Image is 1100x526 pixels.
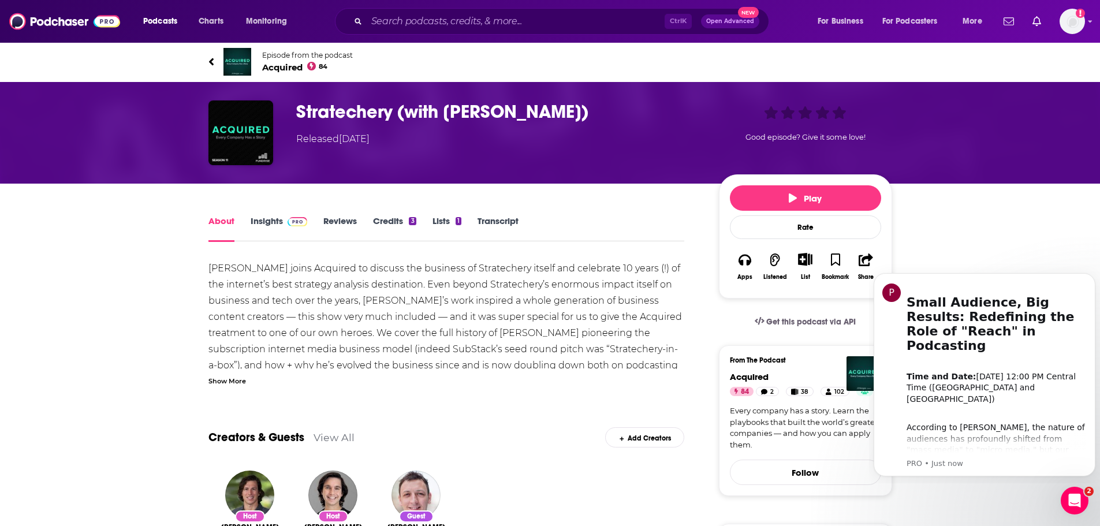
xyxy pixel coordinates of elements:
span: Monitoring [246,13,287,29]
div: Rate [730,215,881,239]
a: View All [314,431,355,443]
button: Show More Button [793,253,817,266]
div: Show More ButtonList [790,245,820,288]
span: More [963,13,982,29]
a: Creators & Guests [208,430,304,445]
a: Transcript [478,215,519,242]
div: List [801,273,810,281]
img: Ben Thompson [391,471,441,520]
span: 38 [801,386,808,398]
img: Podchaser Pro [288,217,308,226]
span: 2 [770,386,774,398]
span: Play [789,193,822,204]
button: open menu [875,12,954,31]
a: Credits3 [373,215,416,242]
span: Charts [199,13,223,29]
button: open menu [954,12,997,31]
button: Apps [730,245,760,288]
div: Listened [763,274,787,281]
a: About [208,215,234,242]
img: Ben Gilbert [308,471,357,520]
span: For Business [818,13,863,29]
div: Guest [399,510,434,523]
span: For Podcasters [882,13,938,29]
div: Host [318,510,348,523]
h3: From The Podcast [730,356,872,364]
span: Ctrl K [665,14,692,29]
button: Open AdvancedNew [701,14,759,28]
button: open menu [135,12,192,31]
a: Acquired [730,371,769,382]
button: open menu [238,12,302,31]
a: Reviews [323,215,357,242]
input: Search podcasts, credits, & more... [367,12,665,31]
div: 3 [409,217,416,225]
h1: Stratechery (with Ben Thompson) [296,100,700,123]
img: Acquired [223,48,251,76]
a: Show notifications dropdown [999,12,1019,31]
a: Get this podcast via API [745,308,866,336]
span: Good episode? Give it some love! [745,133,866,141]
a: AcquiredEpisode from the podcastAcquired84 [208,48,892,76]
button: Share [851,245,881,288]
div: Released [DATE] [296,132,370,146]
span: 84 [319,64,327,69]
button: Play [730,185,881,211]
a: 84 [730,387,754,396]
span: 102 [834,386,844,398]
a: 38 [786,387,814,396]
button: Listened [760,245,790,288]
a: Every company has a story. Learn the playbooks that built the world’s greatest companies — and ho... [730,405,881,450]
button: open menu [810,12,878,31]
iframe: Intercom live chat [1061,487,1088,514]
img: Stratechery (with Ben Thompson) [208,100,273,165]
span: 84 [741,386,749,398]
div: Bookmark [822,274,849,281]
img: David Rosenthal [225,471,274,520]
a: Show notifications dropdown [1028,12,1046,31]
div: Search podcasts, credits, & more... [346,8,780,35]
span: Logged in as laprteam [1060,9,1085,34]
span: Open Advanced [706,18,754,24]
span: Podcasts [143,13,177,29]
div: Share [858,274,874,281]
a: 2 [756,387,779,396]
svg: Add a profile image [1076,9,1085,18]
div: Add Creators [605,427,684,447]
div: 1 [456,217,461,225]
button: Follow [730,460,881,485]
a: InsightsPodchaser Pro [251,215,308,242]
img: Podchaser - Follow, Share and Rate Podcasts [9,10,120,32]
button: Show profile menu [1060,9,1085,34]
a: Charts [191,12,230,31]
span: Acquired [262,62,353,73]
div: Host [235,510,265,523]
a: Lists1 [432,215,461,242]
span: New [738,7,759,18]
a: 102 [821,387,849,396]
div: Apps [737,274,752,281]
img: Acquired [847,356,881,391]
iframe: Intercom notifications message [869,263,1100,483]
span: Get this podcast via API [766,317,856,327]
span: 2 [1084,487,1094,496]
button: Bookmark [821,245,851,288]
img: User Profile [1060,9,1085,34]
span: Episode from the podcast [262,51,353,59]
